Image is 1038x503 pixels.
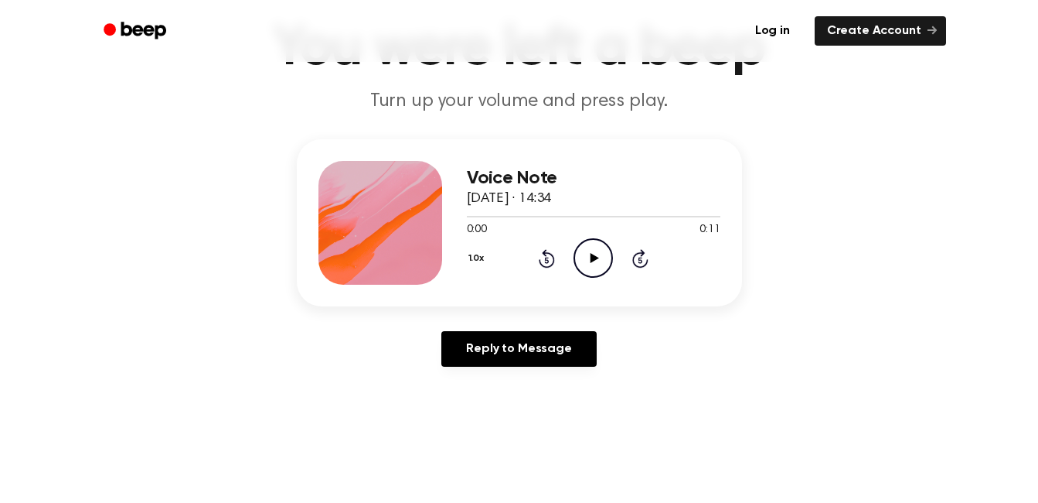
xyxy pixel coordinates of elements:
span: [DATE] · 14:34 [467,192,552,206]
button: 1.0x [467,245,490,272]
span: 0:11 [699,222,720,238]
a: Beep [93,16,180,46]
a: Create Account [815,16,946,46]
span: 0:00 [467,222,487,238]
p: Turn up your volume and press play. [223,89,816,115]
a: Log in [740,13,805,49]
h3: Voice Note [467,168,720,189]
a: Reply to Message [441,331,596,367]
